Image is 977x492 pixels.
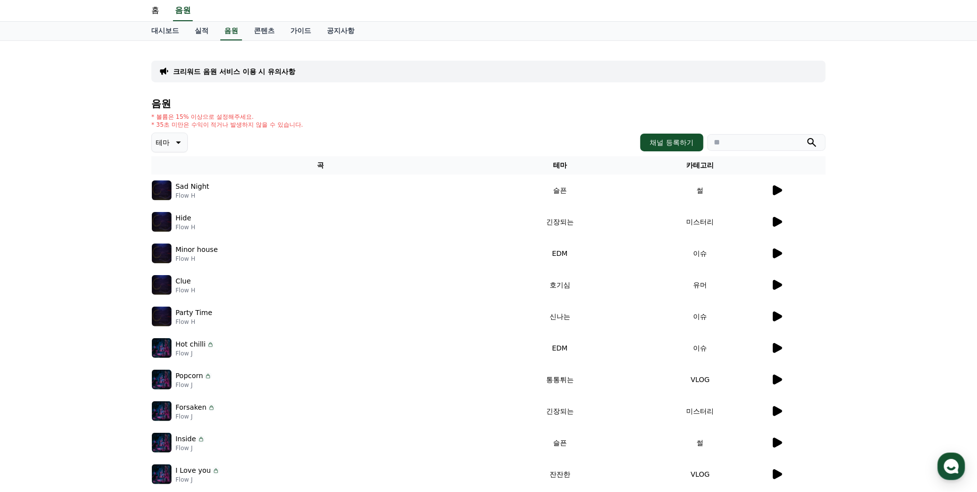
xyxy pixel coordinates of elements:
td: 이슈 [630,301,770,332]
img: music [152,275,172,295]
td: 긴장되는 [489,206,630,238]
p: Flow J [175,350,214,357]
td: VLOG [630,364,770,395]
a: 실적 [187,22,216,40]
td: 미스터리 [630,395,770,427]
p: * 볼륨은 15% 이상으로 설정해주세요. [151,113,303,121]
td: 이슈 [630,332,770,364]
span: 대화 [90,328,102,336]
td: EDM [489,332,630,364]
td: EDM [489,238,630,269]
a: 음원 [220,22,242,40]
a: 크리워드 음원 서비스 이용 시 유의사항 [173,67,295,76]
img: music [152,338,172,358]
button: 채널 등록하기 [640,134,703,151]
img: music [152,307,172,326]
img: music [152,180,172,200]
td: 슬픈 [489,427,630,458]
a: 가이드 [282,22,319,40]
p: Flow J [175,413,215,421]
span: 홈 [31,327,37,335]
td: 잔잔한 [489,458,630,490]
p: Flow H [175,255,218,263]
p: Flow H [175,286,195,294]
p: 테마 [156,136,170,149]
img: music [152,401,172,421]
th: 테마 [489,156,630,175]
p: Forsaken [175,402,207,413]
th: 카테고리 [630,156,770,175]
a: 홈 [143,0,167,21]
p: Flow J [175,381,212,389]
p: Hot chilli [175,339,206,350]
img: music [152,433,172,453]
td: 신나는 [489,301,630,332]
a: 음원 [173,0,193,21]
p: Popcorn [175,371,203,381]
p: Inside [175,434,196,444]
p: Party Time [175,308,212,318]
td: 이슈 [630,238,770,269]
td: 유머 [630,269,770,301]
td: VLOG [630,458,770,490]
p: Sad Night [175,181,209,192]
td: 썰 [630,175,770,206]
td: 긴장되는 [489,395,630,427]
a: 대시보드 [143,22,187,40]
p: Flow H [175,223,195,231]
td: 미스터리 [630,206,770,238]
a: 홈 [3,313,65,337]
a: 대화 [65,313,127,337]
th: 곡 [151,156,489,175]
p: Minor house [175,245,218,255]
p: * 35초 미만은 수익이 적거나 발생하지 않을 수 있습니다. [151,121,303,129]
h4: 음원 [151,98,826,109]
p: Hide [175,213,191,223]
span: 설정 [152,327,164,335]
img: music [152,464,172,484]
a: 공지사항 [319,22,362,40]
td: 썰 [630,427,770,458]
td: 통통튀는 [489,364,630,395]
p: I Love you [175,465,211,476]
p: Flow H [175,318,212,326]
a: 콘텐츠 [246,22,282,40]
p: Flow J [175,444,205,452]
img: music [152,212,172,232]
button: 테마 [151,133,188,152]
p: Flow H [175,192,209,200]
td: 슬픈 [489,175,630,206]
td: 호기심 [489,269,630,301]
a: 설정 [127,313,189,337]
p: Clue [175,276,191,286]
img: music [152,370,172,389]
img: music [152,244,172,263]
p: Flow J [175,476,220,484]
